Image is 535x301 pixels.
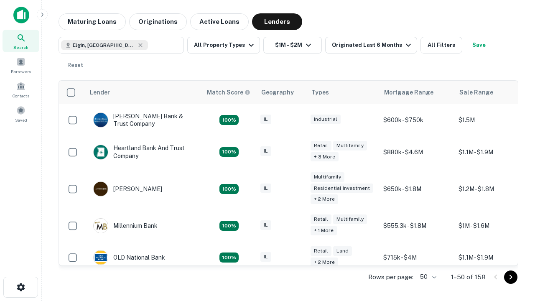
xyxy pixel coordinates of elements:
div: Retail [311,141,331,150]
td: $600k - $750k [379,104,454,136]
div: Multifamily [333,214,367,224]
td: $715k - $4M [379,242,454,273]
div: Matching Properties: 20, hasApolloMatch: undefined [219,147,239,157]
div: Matching Properties: 16, hasApolloMatch: undefined [219,221,239,231]
button: $1M - $2M [263,37,322,54]
button: Active Loans [190,13,249,30]
td: $1.2M - $1.8M [454,168,530,210]
span: Elgin, [GEOGRAPHIC_DATA], [GEOGRAPHIC_DATA] [73,41,135,49]
div: IL [260,184,271,193]
th: Capitalize uses an advanced AI algorithm to match your search with the best lender. The match sco... [202,81,256,104]
button: All Property Types [187,37,260,54]
td: $650k - $1.8M [379,168,454,210]
td: $1M - $1.6M [454,210,530,242]
p: Rows per page: [368,272,413,282]
th: Sale Range [454,81,530,104]
div: + 1 more [311,226,337,235]
div: [PERSON_NAME] [93,181,162,196]
a: Contacts [3,78,39,101]
div: Land [333,246,352,256]
div: Sale Range [459,87,493,97]
div: IL [260,252,271,262]
button: Reset [62,57,89,74]
div: Industrial [311,115,341,124]
a: Search [3,30,39,52]
div: Mortgage Range [384,87,433,97]
button: Save your search to get updates of matches that match your search criteria. [466,37,492,54]
span: Contacts [13,92,29,99]
div: IL [260,115,271,124]
div: OLD National Bank [93,250,165,265]
div: Millennium Bank [93,218,158,233]
button: Go to next page [504,270,517,284]
h6: Match Score [207,88,249,97]
td: $880k - $4.6M [379,136,454,168]
img: picture [94,250,108,265]
div: 50 [417,271,438,283]
div: Lender [90,87,110,97]
div: Matching Properties: 22, hasApolloMatch: undefined [219,253,239,263]
button: Lenders [252,13,302,30]
button: All Filters [420,37,462,54]
th: Mortgage Range [379,81,454,104]
td: $1.5M [454,104,530,136]
img: picture [94,145,108,159]
img: capitalize-icon.png [13,7,29,23]
p: 1–50 of 158 [451,272,486,282]
button: Originations [129,13,187,30]
th: Geography [256,81,306,104]
div: Geography [261,87,294,97]
td: $555.3k - $1.8M [379,210,454,242]
div: Heartland Bank And Trust Company [93,144,194,159]
span: Search [13,44,28,51]
div: + 2 more [311,258,338,267]
a: Borrowers [3,54,39,77]
iframe: Chat Widget [493,234,535,274]
img: picture [94,113,108,127]
th: Lender [85,81,202,104]
div: Originated Last 6 Months [332,40,413,50]
div: [PERSON_NAME] Bank & Trust Company [93,112,194,128]
th: Types [306,81,379,104]
div: + 3 more [311,152,339,162]
span: Saved [15,117,27,123]
div: Residential Investment [311,184,373,193]
div: Matching Properties: 24, hasApolloMatch: undefined [219,184,239,194]
div: Capitalize uses an advanced AI algorithm to match your search with the best lender. The match sco... [207,88,250,97]
td: $1.1M - $1.9M [454,242,530,273]
button: Originated Last 6 Months [325,37,417,54]
div: + 2 more [311,194,338,204]
span: Borrowers [11,68,31,75]
div: Multifamily [311,172,344,182]
img: picture [94,219,108,233]
div: Retail [311,246,331,256]
a: Saved [3,102,39,125]
img: picture [94,182,108,196]
div: Retail [311,214,331,224]
div: IL [260,220,271,230]
button: Maturing Loans [59,13,126,30]
div: Types [311,87,329,97]
div: Multifamily [333,141,367,150]
td: $1.1M - $1.9M [454,136,530,168]
div: Matching Properties: 28, hasApolloMatch: undefined [219,115,239,125]
div: IL [260,146,271,156]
